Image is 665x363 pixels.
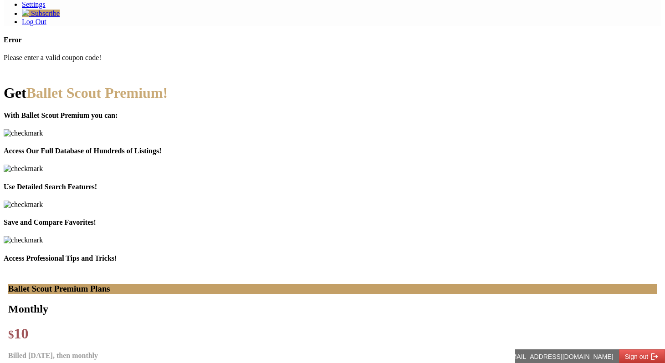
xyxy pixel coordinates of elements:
img: checkmark [4,165,43,173]
a: Subscribe [22,10,60,17]
span: Sign out [110,4,133,11]
span: Subscribe [31,10,60,17]
a: Settings [22,0,46,8]
span: $ [8,328,14,341]
img: checkmark [4,201,43,209]
h3: Ballet Scout Premium Plans [8,284,657,294]
h4: Error [4,36,661,44]
img: gem.svg [22,9,29,16]
h4: Billed [DATE], then monthly [8,352,657,360]
h2: Monthly [8,303,657,315]
a: Log Out [22,18,46,25]
img: checkmark [4,129,43,137]
span: Ballet Scout Premium! [26,85,168,101]
h1: 10 [8,325,657,342]
img: checkmark [4,236,43,244]
h4: Access Professional Tips and Tricks! [4,254,661,262]
h4: Use Detailed Search Features! [4,183,661,191]
h4: With Ballet Scout Premium you can: [4,111,661,120]
h1: Get [4,85,661,101]
h4: Access Our Full Database of Hundreds of Listings! [4,147,661,155]
h4: Save and Compare Favorites! [4,218,661,227]
p: Please enter a valid coupon code! [4,54,661,62]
